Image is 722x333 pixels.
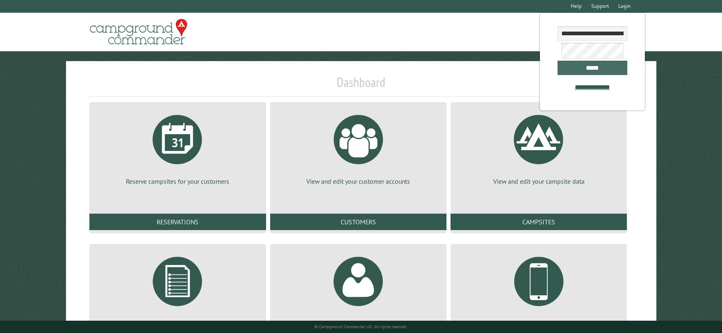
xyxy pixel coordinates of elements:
[99,177,256,186] p: Reserve campsites for your customers
[315,324,408,329] small: © Campground Commander LLC. All rights reserved.
[89,214,266,230] a: Reservations
[280,251,437,328] a: View and edit your Campground Commander account
[270,214,446,230] a: Customers
[451,214,627,230] a: Campsites
[460,109,617,186] a: View and edit your campsite data
[99,109,256,186] a: Reserve campsites for your customers
[280,109,437,186] a: View and edit your customer accounts
[99,319,256,328] p: Generate reports about your campground
[87,16,190,48] img: Campground Commander
[99,251,256,328] a: Generate reports about your campground
[280,319,437,328] p: View and edit your Campground Commander account
[87,74,634,97] h1: Dashboard
[460,177,617,186] p: View and edit your campsite data
[460,251,617,328] a: Manage customer communications
[460,319,617,328] p: Manage customer communications
[280,177,437,186] p: View and edit your customer accounts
